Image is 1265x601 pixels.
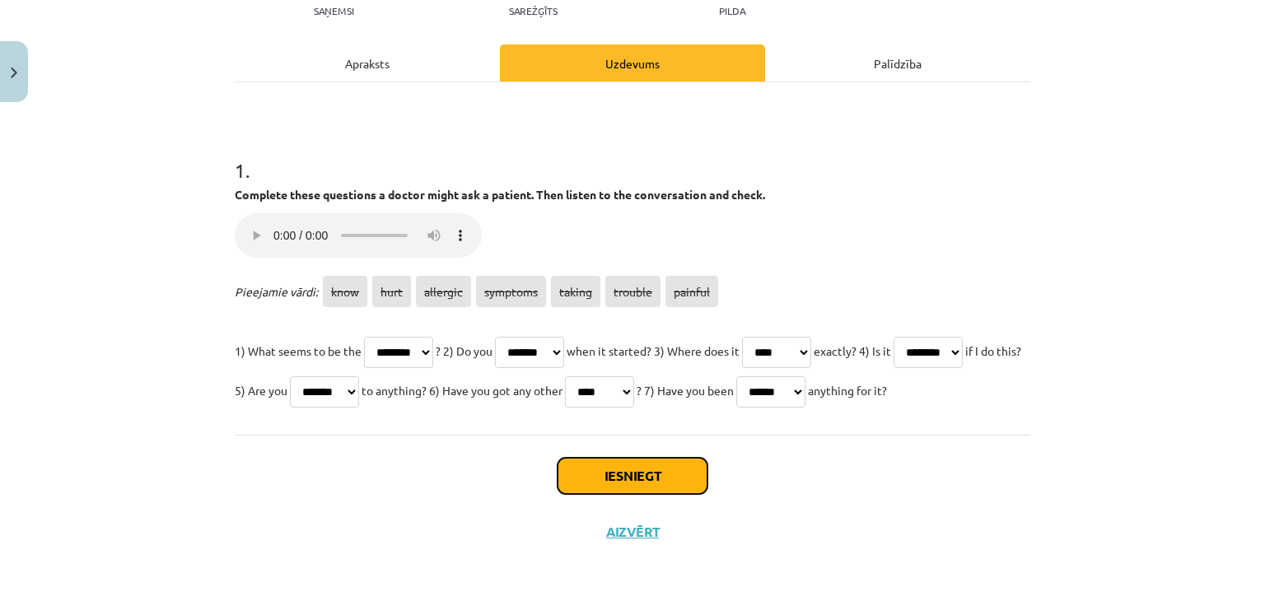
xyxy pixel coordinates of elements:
h1: 1 . [235,130,1030,181]
span: allergic [416,276,471,307]
button: Aizvērt [601,524,664,540]
span: anything for it? [808,383,887,398]
span: Pieejamie vārdi: [235,284,318,299]
span: exactly? 4) Is it [814,343,891,358]
div: Uzdevums [500,44,765,82]
div: Apraksts [235,44,500,82]
span: painful [665,276,718,307]
span: symptoms [476,276,546,307]
span: hurt [372,276,411,307]
span: to anything? 6) Have you got any other [362,383,562,398]
p: Sarežģīts [509,5,558,16]
span: know [323,276,367,307]
strong: Complete these questions a doctor might ask a patient. Then listen to the conversation and check. [235,187,765,202]
span: trouble [605,276,661,307]
span: 1) What seems to be the [235,343,362,358]
p: Saņemsi [307,5,361,16]
audio: Jūsu pārlūkprogramma neatbalsta audio atskaņotāju. [235,213,482,258]
span: taking [551,276,600,307]
button: Iesniegt [558,458,707,494]
p: pilda [719,5,745,16]
img: icon-close-lesson-0947bae3869378f0d4975bcd49f059093ad1ed9edebbc8119c70593378902aed.svg [11,68,17,78]
span: ? 7) Have you been [637,383,734,398]
span: ? 2) Do you [436,343,492,358]
div: Palīdzība [765,44,1030,82]
span: when it started? 3) Where does it [567,343,740,358]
